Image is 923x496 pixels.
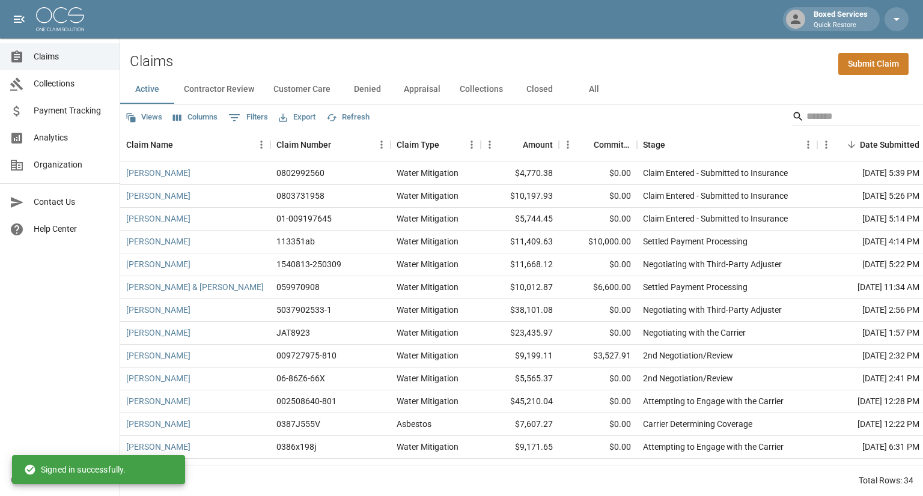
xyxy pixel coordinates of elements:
[36,7,84,31] img: ocs-logo-white-transparent.png
[397,167,458,179] div: Water Mitigation
[126,213,190,225] a: [PERSON_NAME]
[7,7,31,31] button: open drawer
[643,167,788,179] div: Claim Entered - Submitted to Insurance
[276,349,337,361] div: 009727975-810
[34,196,110,208] span: Contact Us
[34,132,110,144] span: Analytics
[665,136,682,153] button: Sort
[264,75,340,104] button: Customer Care
[481,128,559,162] div: Amount
[594,128,631,162] div: Committed Amount
[481,299,559,322] div: $38,101.08
[559,436,637,459] div: $0.00
[397,235,458,247] div: Water Mitigation
[397,190,458,202] div: Water Mitigation
[126,235,190,247] a: [PERSON_NAME]
[126,190,190,202] a: [PERSON_NAME]
[643,464,784,476] div: Attempting to Engage with the Carrier
[276,441,316,453] div: 0386x198j
[126,128,173,162] div: Claim Name
[126,304,190,316] a: [PERSON_NAME]
[373,136,391,154] button: Menu
[481,136,499,154] button: Menu
[559,322,637,345] div: $0.00
[481,208,559,231] div: $5,744.45
[331,136,348,153] button: Sort
[481,322,559,345] div: $23,435.97
[513,75,567,104] button: Closed
[397,372,458,384] div: Water Mitigation
[276,190,324,202] div: 0803731958
[792,107,921,129] div: Search
[481,390,559,413] div: $45,210.04
[276,235,315,247] div: 113351ab
[643,213,788,225] div: Claim Entered - Submitted to Insurance
[276,327,310,339] div: JAT8923
[859,474,913,486] div: Total Rows: 34
[276,372,325,384] div: 06-86Z6-66X
[276,395,337,407] div: 002508640-801
[34,104,110,117] span: Payment Tracking
[481,185,559,208] div: $10,197.93
[481,253,559,276] div: $11,668.12
[809,8,873,30] div: Boxed Services
[397,128,439,162] div: Claim Type
[397,441,458,453] div: Water Mitigation
[397,281,458,293] div: Water Mitigation
[126,167,190,179] a: [PERSON_NAME]
[397,213,458,225] div: Water Mitigation
[24,459,126,480] div: Signed in successfully.
[391,128,481,162] div: Claim Type
[643,372,733,384] div: 2nd Negotiation/Review
[817,136,835,154] button: Menu
[276,108,318,127] button: Export
[643,304,782,316] div: Negotiating with Third-Party Adjuster
[174,75,264,104] button: Contractor Review
[643,190,788,202] div: Claim Entered - Submitted to Insurance
[276,258,341,270] div: 1540813-250309
[340,75,394,104] button: Denied
[838,53,909,75] a: Submit Claim
[481,162,559,185] div: $4,770.38
[126,372,190,384] a: [PERSON_NAME]
[643,441,784,453] div: Attempting to Engage with the Carrier
[34,223,110,235] span: Help Center
[559,162,637,185] div: $0.00
[559,459,637,482] div: $0.00
[397,304,458,316] div: Water Mitigation
[481,367,559,390] div: $5,565.37
[34,77,110,90] span: Collections
[120,128,270,162] div: Claim Name
[130,53,173,70] h2: Claims
[481,231,559,253] div: $11,409.63
[276,464,334,476] div: 092025055101
[126,327,190,339] a: [PERSON_NAME]
[506,136,523,153] button: Sort
[450,75,513,104] button: Collections
[276,213,332,225] div: 01-009197645
[559,390,637,413] div: $0.00
[439,136,456,153] button: Sort
[397,349,458,361] div: Water Mitigation
[120,75,174,104] button: Active
[643,349,733,361] div: 2nd Negotiation/Review
[643,418,752,430] div: Carrier Determining Coverage
[559,208,637,231] div: $0.00
[643,327,746,339] div: Negotiating with the Carrier
[270,128,391,162] div: Claim Number
[799,136,817,154] button: Menu
[323,108,373,127] button: Refresh
[559,128,637,162] div: Committed Amount
[559,253,637,276] div: $0.00
[276,418,320,430] div: 0387J555V
[252,136,270,154] button: Menu
[276,167,324,179] div: 0802992560
[173,136,190,153] button: Sort
[481,345,559,367] div: $9,199.11
[463,136,481,154] button: Menu
[481,413,559,436] div: $7,607.27
[276,128,331,162] div: Claim Number
[397,395,458,407] div: Water Mitigation
[860,128,919,162] div: Date Submitted
[481,276,559,299] div: $10,012.87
